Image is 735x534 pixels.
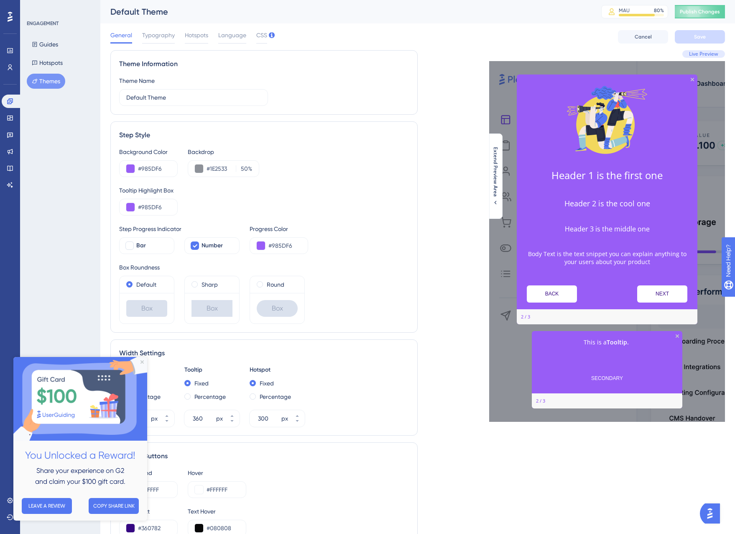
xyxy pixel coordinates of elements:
[194,378,209,388] label: Fixed
[700,501,725,526] iframe: UserGuiding AI Assistant Launcher
[136,241,146,251] span: Bar
[517,309,697,324] div: Footer
[159,418,174,427] button: px
[188,506,246,516] div: Text Hover
[119,147,178,157] div: Background Color
[532,393,682,408] div: Footer
[185,30,208,40] span: Hotspots
[637,285,687,303] button: Next
[675,30,725,44] button: Save
[527,285,577,303] button: Previous
[126,93,261,102] input: Theme Name
[225,418,240,427] button: px
[142,30,175,40] span: Typography
[119,59,409,69] div: Theme Information
[188,468,246,478] div: Hover
[250,224,308,234] div: Progress Color
[202,241,223,251] span: Number
[119,224,240,234] div: Step Progress Indicator
[136,280,156,290] label: Default
[618,30,668,44] button: Cancel
[127,3,130,7] div: Close Preview
[151,413,158,424] div: px
[260,392,291,402] label: Percentage
[194,392,226,402] label: Percentage
[689,51,718,57] span: Live Preview
[22,121,112,128] span: and claim your $100 gift card.
[236,164,252,174] label: %
[119,348,409,358] div: Width Settings
[119,451,409,461] div: Primary Buttons
[258,413,280,424] input: px
[281,413,288,424] div: px
[110,30,132,40] span: General
[680,8,720,15] span: Publish Changes
[536,398,545,404] div: Step 2 of 3
[607,338,629,346] b: Tooltip.
[239,164,248,174] input: %
[27,20,59,27] div: ENGAGEMENT
[119,130,409,140] div: Step Style
[23,110,111,118] span: Share your experience on G2
[75,141,125,157] button: COPY SHARE LINK
[119,185,409,195] div: Tooltip Highlight Box
[119,262,409,272] div: Box Roundness
[523,224,691,234] h3: Header 3 is the middle one
[202,280,218,290] label: Sharp
[119,506,178,516] div: Button Text
[27,74,65,89] button: Themes
[184,365,240,375] div: Tooltip
[523,168,691,182] h1: Header 1 is the first one
[20,2,52,12] span: Need Help?
[675,5,725,18] button: Publish Changes
[27,55,68,70] button: Hotspots
[193,413,214,424] input: px
[694,33,706,40] span: Save
[256,30,267,40] span: CSS
[619,7,630,14] div: MAU
[565,78,649,162] img: Modal Media
[521,313,530,320] div: Step 2 of 3
[290,418,305,427] button: px
[538,338,676,347] p: This is a
[250,365,305,375] div: Hotspot
[159,410,174,418] button: px
[684,78,694,88] div: Close Preview
[669,334,679,344] div: Close Preview
[225,410,240,418] button: px
[7,90,127,107] h2: You Unlocked a Reward!
[257,300,298,317] div: Box
[267,280,284,290] label: Round
[8,141,59,157] button: LEAVE A REVIEW
[216,413,223,424] div: px
[188,147,259,157] div: Backdrop
[126,300,167,317] div: Box
[523,198,691,208] h2: Header 2 is the cool one
[119,468,178,478] div: Background
[218,30,246,40] span: Language
[492,146,499,196] span: Extend Preview Area
[582,370,632,387] button: SECONDARY
[191,300,232,317] div: Box
[260,378,274,388] label: Fixed
[119,76,155,86] div: Theme Name
[635,33,652,40] span: Cancel
[110,6,580,18] div: Default Theme
[290,410,305,418] button: px
[654,7,664,14] div: 80 %
[489,146,502,205] button: Extend Preview Area
[523,250,691,266] p: Body Text is the text snippet you can explain anything to your users about your product
[27,37,63,52] button: Guides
